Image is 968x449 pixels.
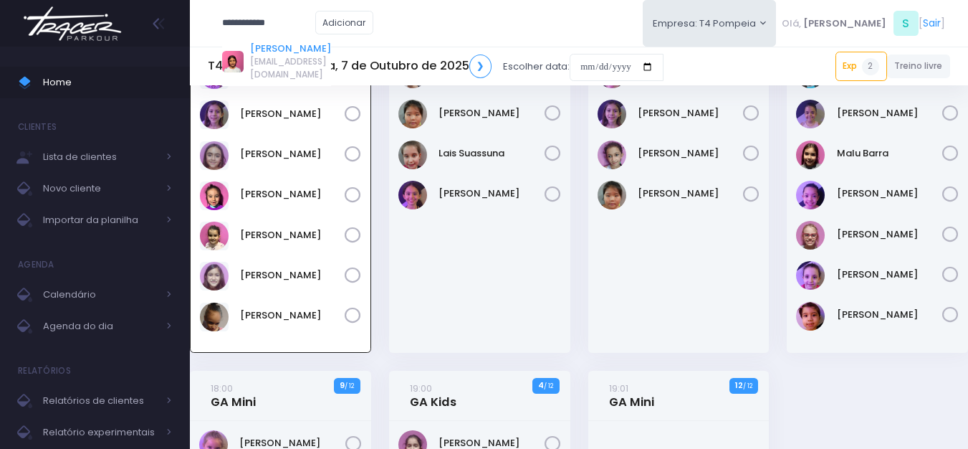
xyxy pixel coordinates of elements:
[250,42,331,56] a: [PERSON_NAME]
[796,141,825,169] img: Malu Barra Guirro
[43,285,158,304] span: Calendário
[345,382,354,390] small: / 12
[18,113,57,141] h4: Clientes
[240,308,345,323] a: [PERSON_NAME]
[240,147,345,161] a: [PERSON_NAME]
[469,55,492,78] a: ❯
[240,107,345,121] a: [PERSON_NAME]
[200,181,229,210] img: Júlia Meneguim Merlo
[735,379,743,391] strong: 12
[837,268,943,282] a: [PERSON_NAME]
[638,146,744,161] a: [PERSON_NAME]
[200,262,229,290] img: Olívia Marconato Pizzo
[315,11,374,34] a: Adicionar
[43,392,158,410] span: Relatórios de clientes
[782,16,801,31] span: Olá,
[923,16,941,31] a: Sair
[796,100,825,128] img: LIZ WHITAKER DE ALMEIDA BORGES
[200,303,229,331] img: Sophia Crispi Marques dos Santos
[609,381,654,410] a: 19:01GA Mini
[837,146,943,161] a: Malu Barra
[638,186,744,201] a: [PERSON_NAME]
[208,50,663,83] div: Escolher data:
[211,382,233,395] small: 18:00
[200,141,229,170] img: Eloah Meneguim Tenorio
[796,181,825,209] img: Nina amorim
[544,382,553,390] small: / 12
[743,382,752,390] small: / 12
[410,382,432,395] small: 19:00
[43,317,158,336] span: Agenda do dia
[398,100,427,128] img: Júlia Ayumi Tiba
[598,100,626,128] img: Antonella Zappa Marques
[43,211,158,230] span: Importar da planilha
[837,227,943,242] a: [PERSON_NAME]
[887,55,951,78] a: Treino livre
[439,146,545,161] a: Lais Suassuna
[43,73,172,92] span: Home
[211,381,256,410] a: 18:00GA Mini
[837,106,943,120] a: [PERSON_NAME]
[240,268,345,283] a: [PERSON_NAME]
[208,55,492,78] h5: T4 Pompeia Terça, 7 de Outubro de 2025
[796,221,825,250] img: Paola baldin Barreto Armentano
[200,222,229,250] img: Nicole Esteves Fabri
[893,11,919,36] span: S
[803,16,886,31] span: [PERSON_NAME]
[200,100,229,129] img: Antonella Zappa Marques
[43,179,158,198] span: Novo cliente
[340,379,345,391] strong: 9
[835,52,887,80] a: Exp2
[796,302,825,331] img: Yumi Muller
[43,148,158,166] span: Lista de clientes
[538,379,544,391] strong: 4
[598,181,626,209] img: Júlia Ayumi Tiba
[398,141,427,169] img: Lais Suassuna
[43,423,158,442] span: Relatório experimentais
[609,382,628,395] small: 19:01
[598,141,626,169] img: Ivy Miki Miessa Guadanuci
[638,106,744,120] a: [PERSON_NAME]
[250,55,331,81] span: [EMAIL_ADDRESS][DOMAIN_NAME]
[18,250,54,279] h4: Agenda
[240,228,345,242] a: [PERSON_NAME]
[18,356,71,385] h4: Relatórios
[837,186,943,201] a: [PERSON_NAME]
[398,181,427,209] img: Lara Souza
[439,186,545,201] a: [PERSON_NAME]
[776,7,950,39] div: [ ]
[439,106,545,120] a: [PERSON_NAME]
[862,58,879,75] span: 2
[837,308,943,322] a: [PERSON_NAME]
[796,261,825,290] img: Rafaella Westphalen Porto Ravasi
[240,187,345,202] a: [PERSON_NAME]
[410,381,456,410] a: 19:00GA Kids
